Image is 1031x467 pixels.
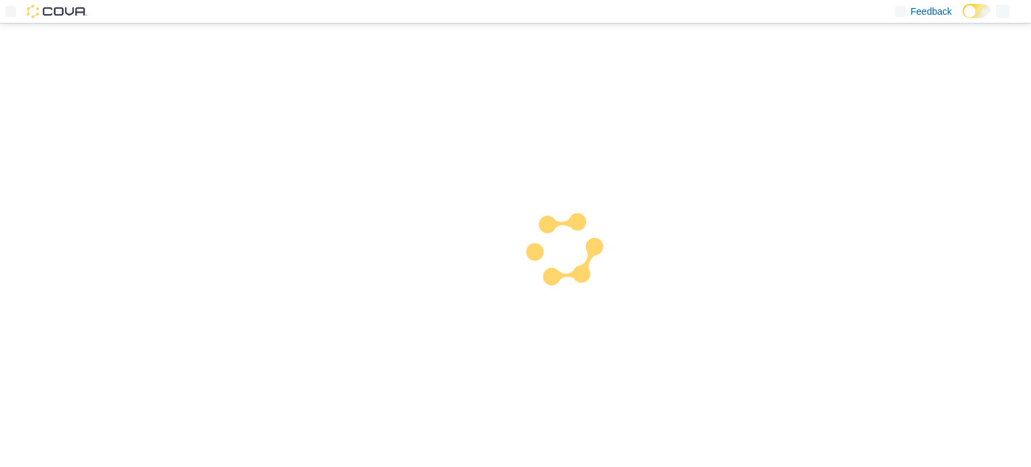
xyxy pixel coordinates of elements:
[27,5,87,18] img: Cova
[911,5,952,18] span: Feedback
[515,201,616,302] img: cova-loader
[963,4,991,18] input: Dark Mode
